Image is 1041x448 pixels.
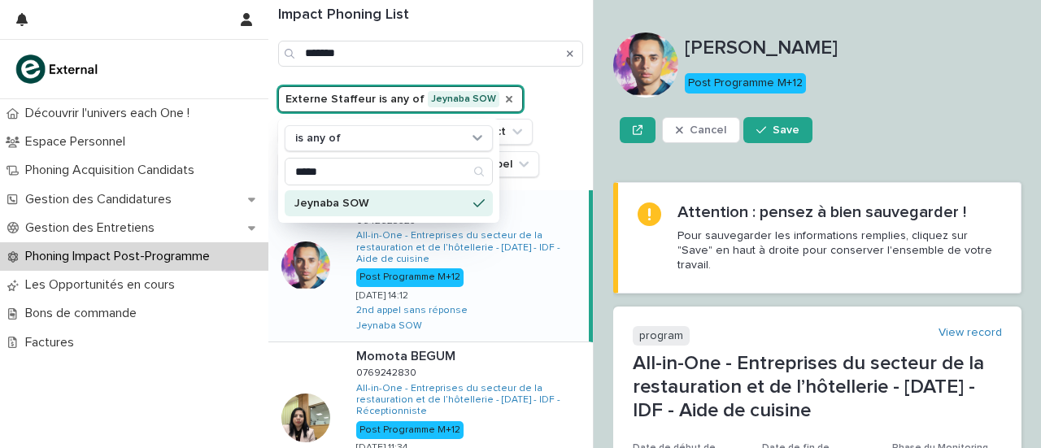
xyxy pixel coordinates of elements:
span: Cancel [690,124,726,136]
a: Jeynaba SOW [356,320,422,332]
p: [DATE] 14:12 [356,290,408,302]
img: bc51vvfgR2QLHU84CWIQ [13,53,102,85]
p: Les Opportunités en cours [19,277,188,293]
button: Cancel [662,117,740,143]
p: 0769242830 [356,364,420,379]
p: [PERSON_NAME] [685,37,1021,60]
p: Phoning Acquisition Candidats [19,163,207,178]
a: All-in-One - Entreprises du secteur de la restauration et de l’hôtellerie - [DATE] - IDF - Récept... [356,383,586,418]
p: program [633,326,690,346]
p: is any of [295,132,341,146]
input: Search [278,41,583,67]
div: Post Programme M+12 [356,268,464,286]
button: Save [743,117,812,143]
a: [PERSON_NAME][PERSON_NAME] 06426235250642623525 All-in-One - Entreprises du secteur de la restaur... [268,190,593,342]
a: All-in-One - Entreprises du secteur de la restauration et de l’hôtellerie - [DATE] - IDF - Aide d... [356,230,582,265]
p: Pour sauvegarder les informations remplies, cliquez sur "Save" en haut à droite pour conserver l'... [677,228,1001,273]
h2: Attention : pensez à bien sauvegarder ! [677,202,966,222]
p: Bons de commande [19,306,150,321]
p: All-in-One - Entreprises du secteur de la restauration et de l’hôtellerie - [DATE] - IDF - Aide d... [633,352,1002,422]
a: View record [939,326,1002,340]
h1: Impact Phoning List [278,7,583,24]
p: Factures [19,335,87,350]
a: 2nd appel sans réponse [356,305,468,316]
div: Post Programme M+12 [356,421,464,439]
p: Découvrir l'univers each One ! [19,106,203,121]
div: Search [285,158,493,185]
p: Gestion des Candidatures [19,192,185,207]
p: Phoning Impact Post-Programme [19,249,223,264]
p: Jeynaba SOW [294,198,467,209]
input: Search [285,159,492,185]
p: Espace Personnel [19,134,138,150]
div: Post Programme M+12 [685,73,806,94]
span: Save [773,124,799,136]
p: Momota BEGUM [356,346,459,364]
p: Gestion des Entretiens [19,220,168,236]
button: Externe Staffeur [278,86,523,112]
